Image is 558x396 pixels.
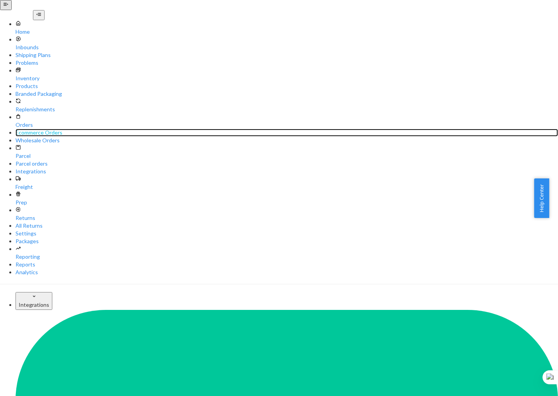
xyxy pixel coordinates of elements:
[15,237,558,245] a: Packages
[15,59,558,67] a: Problems
[15,230,558,237] a: Settings
[15,199,558,206] div: Prep
[15,20,558,36] a: Home
[15,214,558,222] div: Returns
[16,5,44,12] span: Support
[15,105,558,113] div: Replenishments
[15,51,558,59] a: Shipping Plans
[15,152,558,160] div: Parcel
[15,28,558,36] div: Home
[19,301,49,309] div: Integrations
[15,98,558,113] a: Replenishments
[15,183,558,191] div: Freight
[15,191,558,206] a: Prep
[15,74,558,82] div: Inventory
[15,82,558,90] a: Products
[15,222,558,230] a: All Returns
[15,160,558,168] a: Parcel orders
[15,168,558,175] a: Integrations
[15,113,558,129] a: Orders
[15,253,558,261] div: Reporting
[15,90,558,98] a: Branded Packaging
[15,245,558,261] a: Reporting
[15,129,558,137] a: Ecommerce Orders
[15,67,558,82] a: Inventory
[15,261,558,268] a: Reports
[15,268,558,276] a: Analytics
[15,144,558,160] a: Parcel
[15,121,558,129] div: Orders
[33,10,45,20] button: Close Navigation
[15,36,558,51] a: Inbounds
[534,178,549,218] button: Help Center
[15,43,558,51] div: Inbounds
[15,206,558,222] a: Returns
[15,175,558,191] a: Freight
[15,137,558,144] a: Wholesale Orders
[15,292,52,310] button: Integrations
